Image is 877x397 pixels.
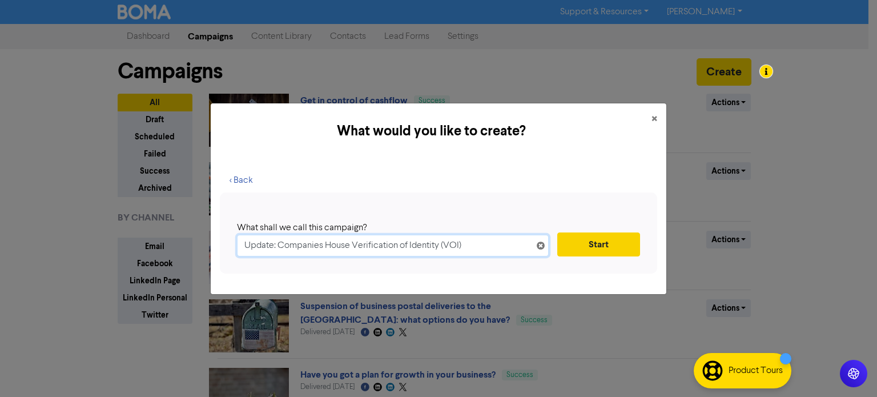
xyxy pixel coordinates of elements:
div: What shall we call this campaign? [237,221,540,235]
button: Start [557,232,640,256]
button: < Back [220,169,263,193]
button: Close [642,103,666,135]
h5: What would you like to create? [220,121,642,142]
span: × [651,111,657,128]
iframe: Chat Widget [820,342,877,397]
